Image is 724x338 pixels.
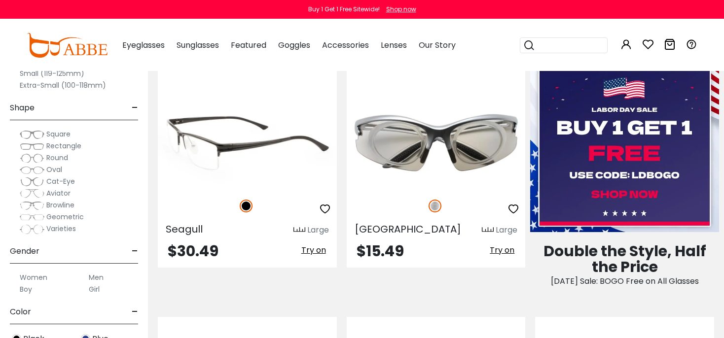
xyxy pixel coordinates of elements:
[10,96,35,120] span: Shape
[381,39,407,51] span: Lenses
[487,244,517,257] button: Try on
[132,239,138,263] span: -
[386,5,416,14] div: Shop now
[20,201,44,210] img: Browline.png
[20,271,47,283] label: Women
[89,283,100,295] label: Girl
[46,141,81,151] span: Rectangle
[46,176,75,186] span: Cat-Eye
[20,68,84,79] label: Small (119-125mm)
[551,275,699,287] span: [DATE] Sale: BOGO Free on All Glasses
[231,39,266,51] span: Featured
[307,224,329,236] div: Large
[298,244,329,257] button: Try on
[496,224,517,236] div: Large
[347,100,526,189] img: Silver Jonesboro - Plastic ,Adjust Nose Pads
[20,212,44,222] img: Geometric.png
[46,188,71,198] span: Aviator
[166,222,203,236] span: Seagull
[20,177,44,187] img: Cat-Eye.png
[20,141,44,151] img: Rectangle.png
[46,129,71,139] span: Square
[20,283,32,295] label: Boy
[357,240,404,262] span: $15.49
[293,227,305,234] img: size ruler
[308,5,380,14] div: Buy 1 Get 1 Free Sitewide!
[301,244,326,256] span: Try on
[381,5,416,13] a: Shop now
[20,224,44,235] img: Varieties.png
[240,200,253,212] img: Black
[132,96,138,120] span: -
[46,165,62,174] span: Oval
[10,239,39,263] span: Gender
[20,153,44,163] img: Round.png
[490,244,514,256] span: Try on
[46,153,68,163] span: Round
[419,39,456,51] span: Our Story
[46,212,84,222] span: Geometric
[20,130,44,139] img: Square.png
[20,165,44,175] img: Oval.png
[168,240,218,262] span: $30.49
[530,64,719,233] img: Labor Day Sale
[122,39,165,51] span: Eyeglasses
[20,79,106,91] label: Extra-Small (100-118mm)
[543,240,706,277] span: Double the Style, Half the Price
[46,200,74,210] span: Browline
[429,200,441,212] img: Silver
[27,33,108,58] img: abbeglasses.com
[322,39,369,51] span: Accessories
[46,224,76,234] span: Varieties
[89,271,104,283] label: Men
[177,39,219,51] span: Sunglasses
[20,189,44,199] img: Aviator.png
[355,222,461,236] span: [GEOGRAPHIC_DATA]
[278,39,310,51] span: Goggles
[10,300,31,324] span: Color
[158,100,337,189] img: Black Seagull - Metal ,Adjust Nose Pads
[482,227,494,234] img: size ruler
[132,300,138,324] span: -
